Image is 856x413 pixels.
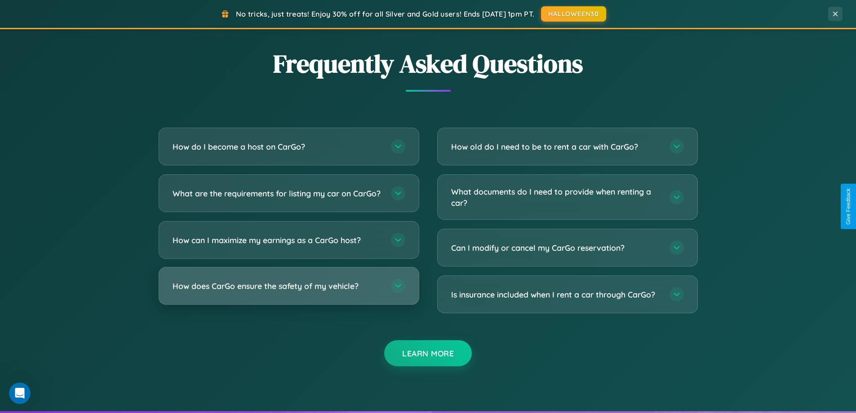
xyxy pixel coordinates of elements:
h3: How does CarGo ensure the safety of my vehicle? [173,280,382,292]
span: No tricks, just treats! Enjoy 30% off for all Silver and Gold users! Ends [DATE] 1pm PT. [236,9,534,18]
h3: What are the requirements for listing my car on CarGo? [173,188,382,199]
h3: Can I modify or cancel my CarGo reservation? [451,242,661,253]
iframe: Intercom live chat [9,382,31,404]
h3: How do I become a host on CarGo? [173,141,382,152]
h3: Is insurance included when I rent a car through CarGo? [451,289,661,300]
h3: How old do I need to be to rent a car with CarGo? [451,141,661,152]
button: HALLOWEEN30 [541,6,606,22]
h3: How can I maximize my earnings as a CarGo host? [173,235,382,246]
h2: Frequently Asked Questions [159,46,698,81]
button: Learn More [384,340,472,366]
div: Give Feedback [845,188,852,225]
h3: What documents do I need to provide when renting a car? [451,186,661,208]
